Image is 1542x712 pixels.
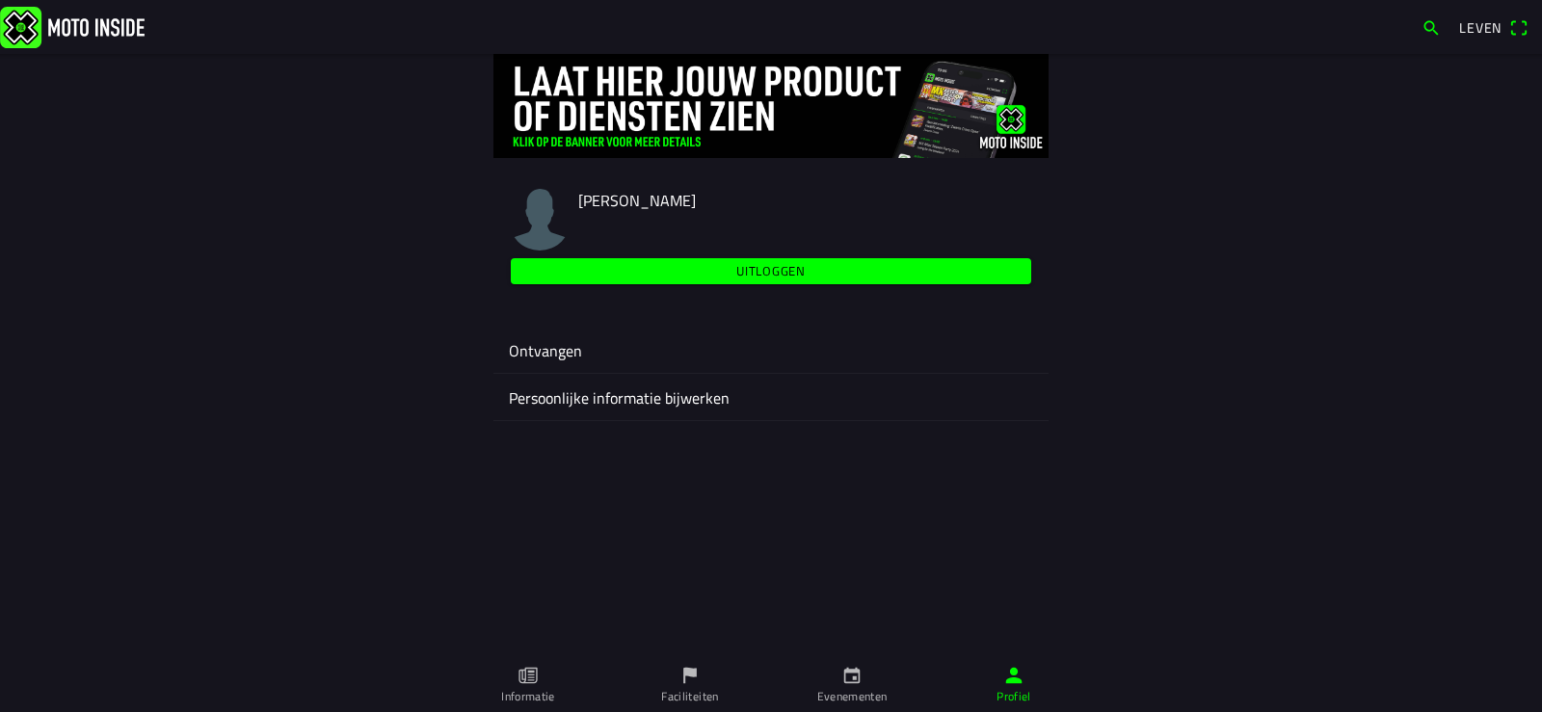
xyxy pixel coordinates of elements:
img: moto-inside-avatar.png [509,189,571,251]
ion-icon: calendar [841,665,863,686]
font: Evenementen [817,687,888,705]
font: Leven [1459,17,1502,38]
font: Uitloggen [736,261,806,280]
font: Faciliteiten [661,687,718,705]
font: [PERSON_NAME] [578,189,696,212]
img: 4Lg0uCZZgYSq9MW2zyHRs12dBiEH1AZVHKMOLPl0.jpg [493,54,1049,158]
ion-icon: flag [679,665,701,686]
a: Levenqr scanner [1449,11,1538,43]
a: zoekopdracht [1412,11,1450,43]
ion-icon: person [1003,665,1024,686]
font: Ontvangen [509,339,582,362]
ion-icon: paper [518,665,539,686]
font: Persoonlijke informatie bijwerken [509,386,730,409]
font: Informatie [501,687,555,705]
font: Profiel [997,687,1031,705]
